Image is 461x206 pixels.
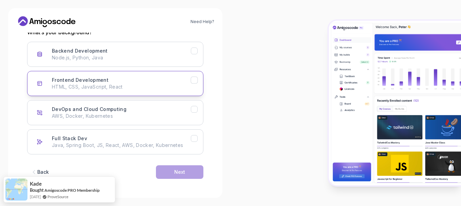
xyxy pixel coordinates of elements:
img: Amigoscode Dashboard [329,21,461,186]
span: [DATE] [30,194,41,200]
a: Amigoscode PRO Membership [44,188,100,193]
p: Java, Spring Boot, JS, React, AWS, Docker, Kubernetes [52,142,191,149]
button: Back [27,165,52,179]
h3: Backend Development [52,48,108,54]
a: Need Help? [191,19,214,24]
h3: Frontend Development [52,77,108,83]
a: ProveSource [47,194,68,200]
img: provesource social proof notification image [5,179,27,201]
h3: DevOps and Cloud Computing [52,106,126,113]
button: Backend Development [27,42,203,67]
h3: Full Stack Dev [52,135,87,142]
p: Node.js, Python, Java [52,54,191,61]
button: Full Stack Dev [27,129,203,154]
button: Next [156,165,203,179]
a: Home link [16,16,77,27]
div: Next [174,169,185,175]
div: Back [37,169,49,175]
span: Bought [30,187,44,193]
button: Frontend Development [27,71,203,96]
p: HTML, CSS, JavaScript, React [52,83,191,90]
p: AWS, Docker, Kubernetes [52,113,191,119]
span: Kade [30,181,42,187]
button: DevOps and Cloud Computing [27,100,203,125]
